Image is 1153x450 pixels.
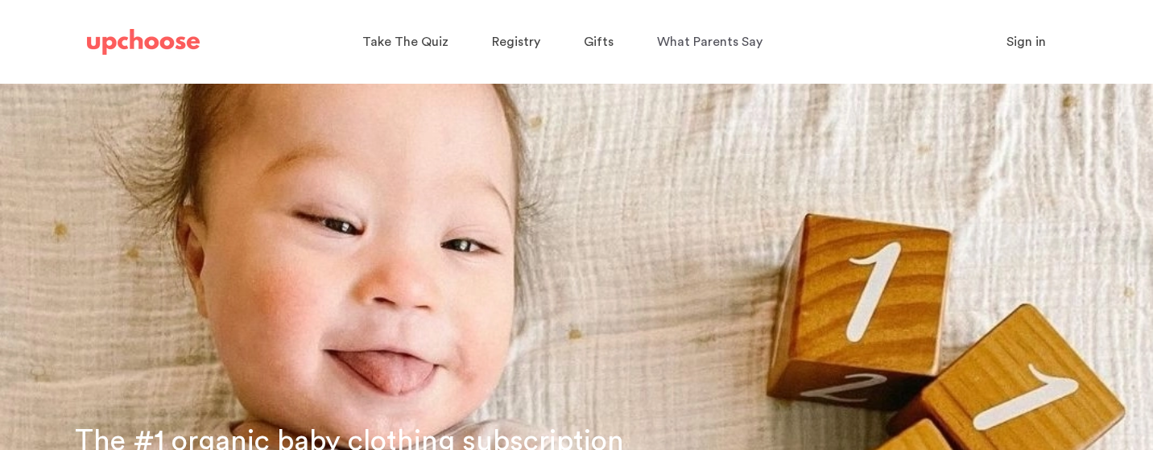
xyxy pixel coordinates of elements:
[492,35,540,48] span: Registry
[362,27,453,58] a: Take The Quiz
[1006,35,1046,48] span: Sign in
[986,26,1066,58] button: Sign in
[87,29,200,55] img: UpChoose
[584,35,614,48] span: Gifts
[492,27,545,58] a: Registry
[657,35,762,48] span: What Parents Say
[362,35,448,48] span: Take The Quiz
[584,27,618,58] a: Gifts
[657,27,767,58] a: What Parents Say
[87,26,200,59] a: UpChoose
